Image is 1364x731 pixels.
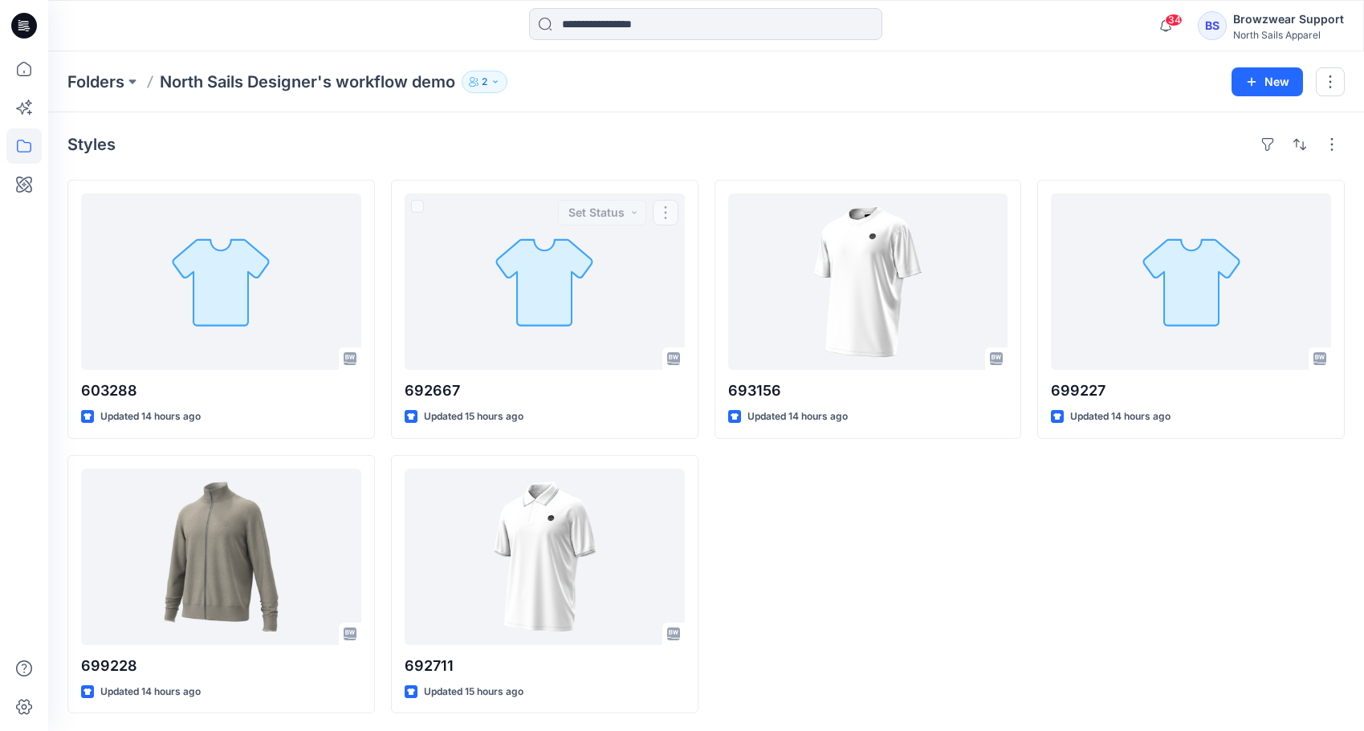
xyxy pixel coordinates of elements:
[424,684,523,701] p: Updated 15 hours ago
[405,469,685,645] a: 692711
[1070,408,1171,425] p: Updated 14 hours ago
[1232,67,1303,96] button: New
[1198,11,1227,40] div: BS
[405,193,685,370] a: 692667
[81,469,361,645] a: 699228
[67,71,124,93] a: Folders
[1165,14,1183,26] span: 34
[424,408,523,425] p: Updated 15 hours ago
[160,71,455,93] p: North Sails Designer's workflow demo
[100,408,201,425] p: Updated 14 hours ago
[1051,380,1331,402] p: 699227
[482,73,487,91] p: 2
[1233,10,1344,29] div: Browzwear Support
[81,193,361,370] a: 603288
[67,135,116,154] h4: Styles
[747,408,848,425] p: Updated 14 hours ago
[728,380,1008,402] p: 693156
[100,684,201,701] p: Updated 14 hours ago
[1051,193,1331,370] a: 699227
[81,380,361,402] p: 603288
[81,655,361,677] p: 699228
[405,380,685,402] p: 692667
[1233,29,1344,41] div: North Sails Apparel
[728,193,1008,370] a: 693156
[405,655,685,677] p: 692711
[462,71,507,93] button: 2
